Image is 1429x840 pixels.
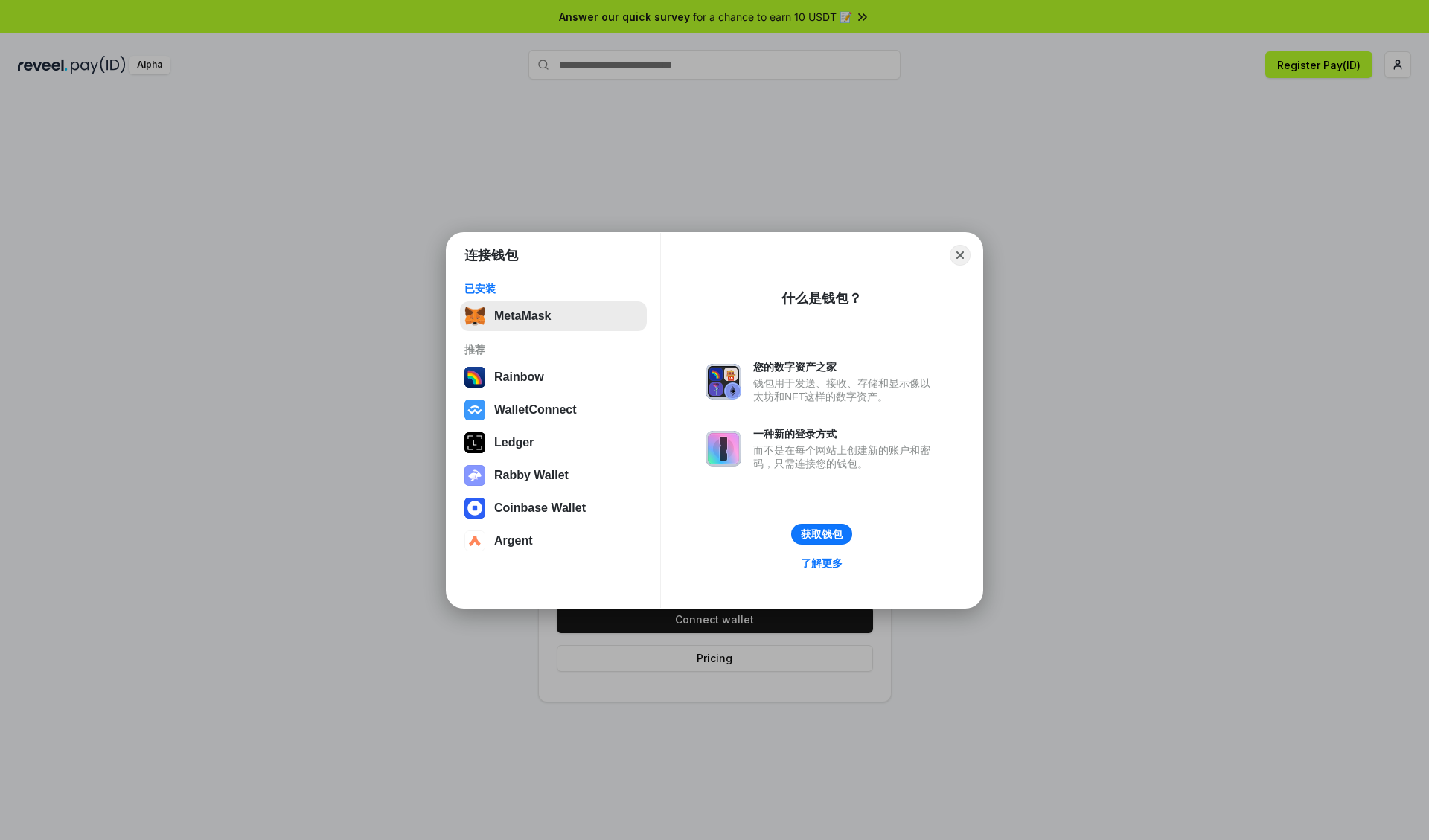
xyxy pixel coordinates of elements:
[464,343,642,356] div: 推荐
[460,362,647,392] button: Rainbow
[950,245,971,266] button: Close
[460,461,647,490] button: Rabby Wallet
[494,436,534,449] div: Ledger
[706,364,741,400] img: svg+xml,%3Csvg%20xmlns%3D%22http%3A%2F%2Fwww.w3.org%2F2000%2Fsvg%22%20fill%3D%22none%22%20viewBox...
[753,427,938,440] div: 一种新的登录方式
[460,493,647,523] button: Coinbase Wallet
[801,557,843,570] div: 了解更多
[494,534,533,548] div: Argent
[781,289,862,307] div: 什么是钱包？
[464,246,518,264] h1: 连接钱包
[460,301,647,331] button: MetaMask
[464,432,485,453] img: svg+xml,%3Csvg%20xmlns%3D%22http%3A%2F%2Fwww.w3.org%2F2000%2Fsvg%22%20width%3D%2228%22%20height%3...
[464,400,485,420] img: svg+xml,%3Csvg%20width%3D%2228%22%20height%3D%2228%22%20viewBox%3D%220%200%2028%2028%22%20fill%3D...
[494,403,577,417] div: WalletConnect
[464,498,485,519] img: svg+xml,%3Csvg%20width%3D%2228%22%20height%3D%2228%22%20viewBox%3D%220%200%2028%2028%22%20fill%3D...
[464,465,485,486] img: svg+xml,%3Csvg%20xmlns%3D%22http%3A%2F%2Fwww.w3.org%2F2000%2Fsvg%22%20fill%3D%22none%22%20viewBox...
[494,469,569,482] div: Rabby Wallet
[494,371,544,384] div: Rainbow
[753,443,938,470] div: 而不是在每个网站上创建新的账户和密码，只需连接您的钱包。
[464,282,642,295] div: 已安装
[464,530,485,551] img: svg+xml,%3Csvg%20width%3D%2228%22%20height%3D%2228%22%20viewBox%3D%220%200%2028%2028%22%20fill%3D...
[792,554,851,573] a: 了解更多
[494,501,586,515] div: Coinbase Wallet
[801,528,843,541] div: 获取钱包
[464,306,485,327] img: svg+xml,%3Csvg%20fill%3D%22none%22%20height%3D%2233%22%20viewBox%3D%220%200%2035%2033%22%20width%...
[494,310,551,323] div: MetaMask
[753,376,938,403] div: 钱包用于发送、接收、存储和显示像以太坊和NFT这样的数字资产。
[460,526,647,556] button: Argent
[464,367,485,388] img: svg+xml,%3Csvg%20width%3D%22120%22%20height%3D%22120%22%20viewBox%3D%220%200%20120%20120%22%20fil...
[791,524,852,545] button: 获取钱包
[460,395,647,425] button: WalletConnect
[460,428,647,458] button: Ledger
[753,360,938,373] div: 您的数字资产之家
[706,431,741,467] img: svg+xml,%3Csvg%20xmlns%3D%22http%3A%2F%2Fwww.w3.org%2F2000%2Fsvg%22%20fill%3D%22none%22%20viewBox...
